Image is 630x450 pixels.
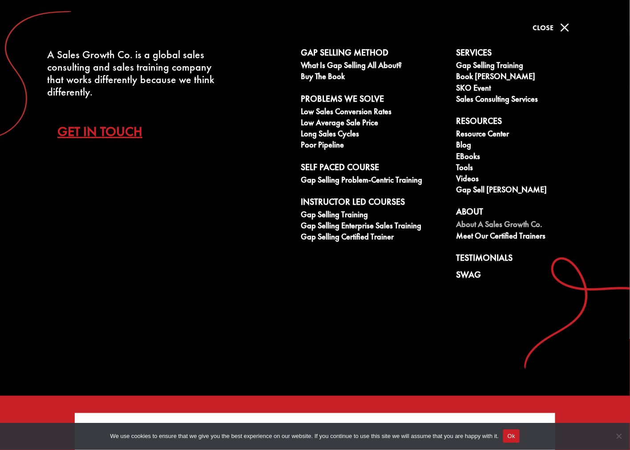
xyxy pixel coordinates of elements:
a: Long Sales Cycles [301,129,440,140]
a: Gap Selling Problem-Centric Training [301,175,440,187]
a: Services [456,48,580,61]
a: Poor Pipeline [301,140,440,151]
a: What is Gap Selling all about? [301,61,440,72]
a: Instructor Led Courses [301,197,440,210]
a: Gap Selling Method [301,48,440,61]
a: Resources [456,116,580,129]
a: Resource Center [456,129,580,140]
a: Book [PERSON_NAME] [456,72,580,83]
a: Low Average Sale Price [301,118,440,129]
a: Buy The Book [301,72,440,83]
a: Blog [456,140,580,151]
a: Tools [456,163,580,174]
a: SKO Event [456,84,580,95]
a: Gap Selling Training [456,61,580,72]
span: M [556,19,573,36]
span: Close [533,23,553,32]
button: Ok [503,430,520,443]
a: Sales Consulting Services [456,95,580,106]
a: eBooks [456,152,580,163]
a: Low Sales Conversion Rates [301,107,440,118]
span: We use cookies to ensure that we give you the best experience on our website. If you continue to ... [110,432,499,441]
a: About [456,207,580,220]
a: Problems We Solve [301,94,440,107]
a: Gap Selling Enterprise Sales Training [301,221,440,232]
a: Testimonials [456,253,580,266]
div: A Sales Growth Co. is a global sales consulting and sales training company that works differently... [47,48,231,98]
a: Videos [456,174,580,185]
a: Gap Sell [PERSON_NAME] [456,185,580,196]
a: Get In Touch [57,116,156,147]
a: Gap Selling Training [301,210,440,221]
a: Self Paced Course [301,162,440,175]
a: Gap Selling Certified Trainer [301,232,440,243]
span: No [614,432,623,441]
a: Meet our Certified Trainers [456,231,580,243]
a: Swag [456,270,580,283]
a: About A Sales Growth Co. [456,220,580,231]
